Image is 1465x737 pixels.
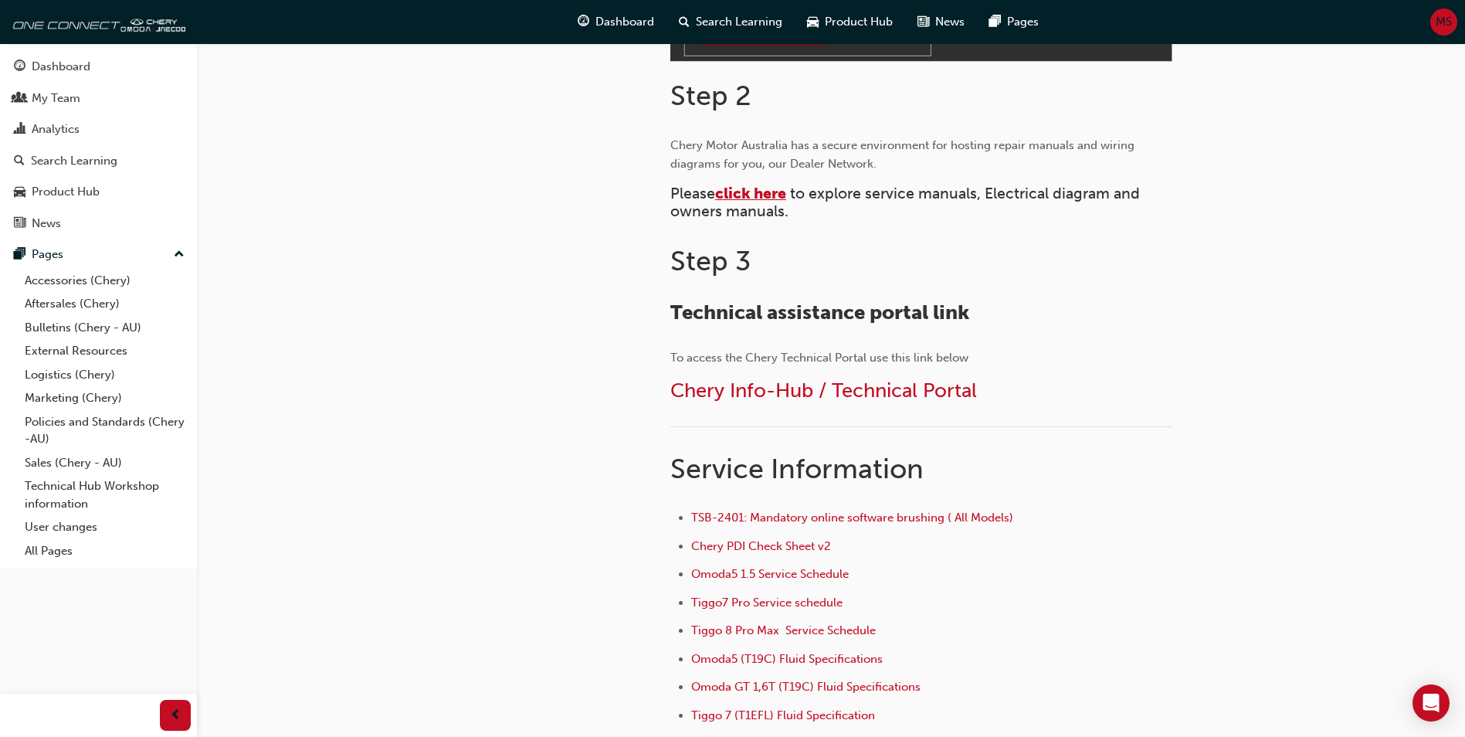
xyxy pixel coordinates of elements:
[19,474,191,515] a: Technical Hub Workshop information
[670,351,968,365] span: To access the Chery Technical Portal use this link below
[691,708,878,722] a: Tiggo 7 (T1EFL) Fluid Specification
[6,147,191,175] a: Search Learning
[19,269,191,293] a: Accessories (Chery)
[565,6,666,38] a: guage-iconDashboard
[32,121,80,138] div: Analytics
[14,217,25,231] span: news-icon
[1430,8,1457,36] button: MS
[19,363,191,387] a: Logistics (Chery)
[825,13,893,31] span: Product Hub
[679,12,690,32] span: search-icon
[19,515,191,539] a: User changes
[578,12,589,32] span: guage-icon
[691,680,921,694] a: Omoda GT 1,6T (T19C) Fluid Specifications
[8,6,185,37] img: oneconnect
[795,6,905,38] a: car-iconProduct Hub
[14,185,25,199] span: car-icon
[1007,13,1039,31] span: Pages
[32,246,63,263] div: Pages
[670,79,751,112] span: Step 2
[32,215,61,233] div: News
[19,539,191,563] a: All Pages
[670,452,924,485] span: Service Information
[670,138,1138,171] span: Chery Motor Australia has a secure environment for hosting repair manuals and wiring diagrams for...
[14,92,25,106] span: people-icon
[905,6,977,38] a: news-iconNews
[670,185,715,202] span: Please
[19,316,191,340] a: Bulletins (Chery - AU)
[6,240,191,269] button: Pages
[14,60,25,74] span: guage-icon
[32,183,100,201] div: Product Hub
[19,292,191,316] a: Aftersales (Chery)
[807,12,819,32] span: car-icon
[6,53,191,81] a: Dashboard
[6,178,191,206] a: Product Hub
[595,13,654,31] span: Dashboard
[19,410,191,451] a: Policies and Standards (Chery -AU)
[1412,684,1450,722] div: Open Intercom Messenger
[14,123,25,137] span: chart-icon
[6,84,191,113] a: My Team
[691,511,1013,525] a: TSB-2401: Mandatory online software brushing ( All Models)
[666,6,795,38] a: search-iconSearch Learning
[14,155,25,168] span: search-icon
[6,49,191,240] button: DashboardMy TeamAnalyticsSearch LearningProduct HubNews
[31,152,117,170] div: Search Learning
[670,379,977,402] a: Chery Info-Hub / Technical Portal
[935,13,965,31] span: News
[32,90,80,107] div: My Team
[670,244,751,277] span: Step 3
[32,58,90,76] div: Dashboard
[917,12,929,32] span: news-icon
[691,652,883,666] a: Omoda5 (T19C) Fluid Specifications
[691,539,831,553] a: Chery PDI Check Sheet v2
[19,386,191,410] a: Marketing (Chery)
[1436,13,1452,31] span: MS
[691,567,849,581] a: Omoda5 1.5 Service Schedule
[6,115,191,144] a: Analytics
[170,706,181,725] span: prev-icon
[19,451,191,475] a: Sales (Chery - AU)
[6,209,191,238] a: News
[19,339,191,363] a: External Resources
[174,245,185,265] span: up-icon
[691,596,843,610] a: Tiggo7 Pro Service schedule
[14,248,25,262] span: pages-icon
[715,185,786,202] a: click here
[670,301,969,324] span: Technical assistance portal link
[691,623,876,637] a: Tiggo 8 Pro Max Service Schedule
[670,185,1144,220] span: to explore service manuals, Electrical diagram and owners manuals.
[989,12,1001,32] span: pages-icon
[696,13,782,31] span: Search Learning
[977,6,1051,38] a: pages-iconPages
